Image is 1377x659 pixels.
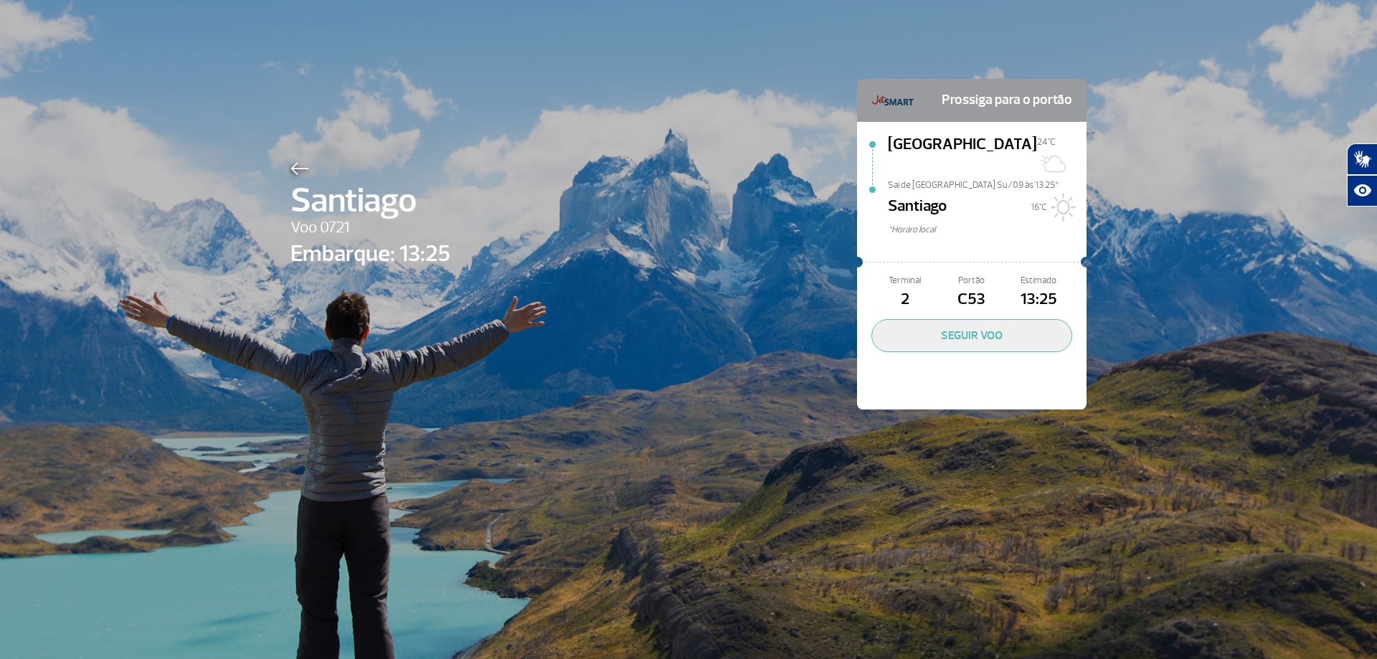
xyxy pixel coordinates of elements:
span: Terminal [871,274,938,288]
button: SEGUIR VOO [871,319,1072,352]
span: 2 [871,288,938,312]
button: Abrir tradutor de língua de sinais. [1347,143,1377,175]
span: C53 [938,288,1005,312]
button: Abrir recursos assistivos. [1347,175,1377,207]
span: 13:25 [1005,288,1072,312]
span: [GEOGRAPHIC_DATA] [888,133,1037,179]
span: Voo 0721 [290,216,450,240]
span: Santiago [888,194,947,223]
span: Prossiga para o portão [942,86,1072,115]
span: 16°C [1031,202,1047,213]
img: Sol [1047,193,1076,222]
img: Sol com muitas nuvens [1037,148,1066,177]
span: *Horáro local [888,223,1087,237]
span: Sai de [GEOGRAPHIC_DATA] Su/09 às 13:25* [888,179,1087,189]
span: 24°C [1037,136,1056,148]
span: Estimado [1005,274,1072,288]
span: Santiago [290,175,450,227]
span: Embarque: 13:25 [290,237,450,271]
div: Plugin de acessibilidade da Hand Talk. [1347,143,1377,207]
span: Portão [938,274,1005,288]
